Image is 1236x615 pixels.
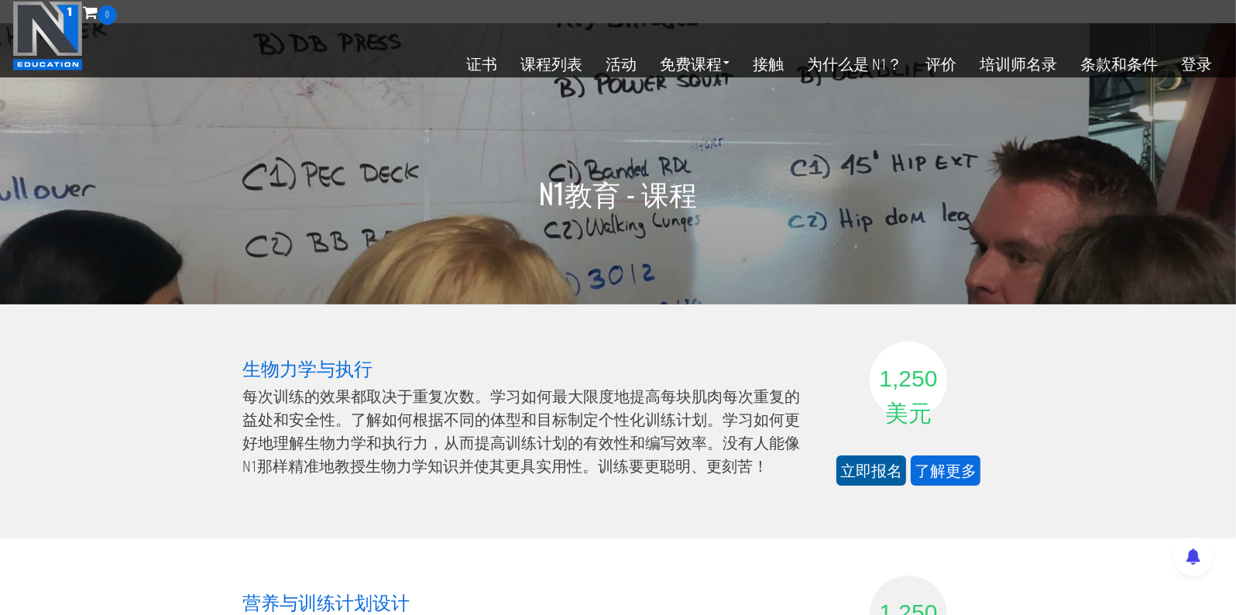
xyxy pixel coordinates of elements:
font: 为什么是 N1？ [807,53,902,74]
font: 生物力学与执行 [242,353,373,381]
a: 活动 [594,25,648,101]
a: 0 [83,2,117,22]
font: 证书 [466,53,497,74]
font: 课程列表 [520,53,582,74]
a: 为什么是 N1？ [795,25,914,101]
font: 活动 [606,53,637,74]
font: 1,250美元 [879,366,937,426]
a: 免费课程 [648,25,741,101]
font: 立即报名 [840,460,902,481]
font: 接触 [753,53,784,74]
font: 登录 [1181,53,1212,74]
a: 评价 [914,25,968,101]
font: N1教育 - 课程 [539,172,697,213]
img: n1教育 [12,1,83,70]
a: 立即报名 [836,455,906,486]
font: 条款和条件 [1080,53,1158,74]
font: 免费课程 [660,53,722,74]
font: 营养与训练计划设计 [242,587,410,615]
font: 了解更多 [915,460,977,481]
a: 接触 [741,25,795,101]
font: 培训师名录 [980,53,1057,74]
a: 培训师名录 [968,25,1069,101]
font: 每次训练的效果都取决于重复次数。学习如何最大限度地提高每块肌肉每次重复的益处和安全性。了解如何根据不同的体型和目标制定个性化训练计划。学习如何更好地理解生物力学和执行力，从而提高训练计划的有效性... [242,386,800,476]
a: 条款和条件 [1069,25,1169,101]
font: 0 [105,8,109,21]
font: 评价 [925,53,956,74]
a: 了解更多 [911,455,980,486]
a: 证书 [455,25,509,101]
a: 登录 [1169,25,1224,101]
a: 课程列表 [509,25,594,101]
